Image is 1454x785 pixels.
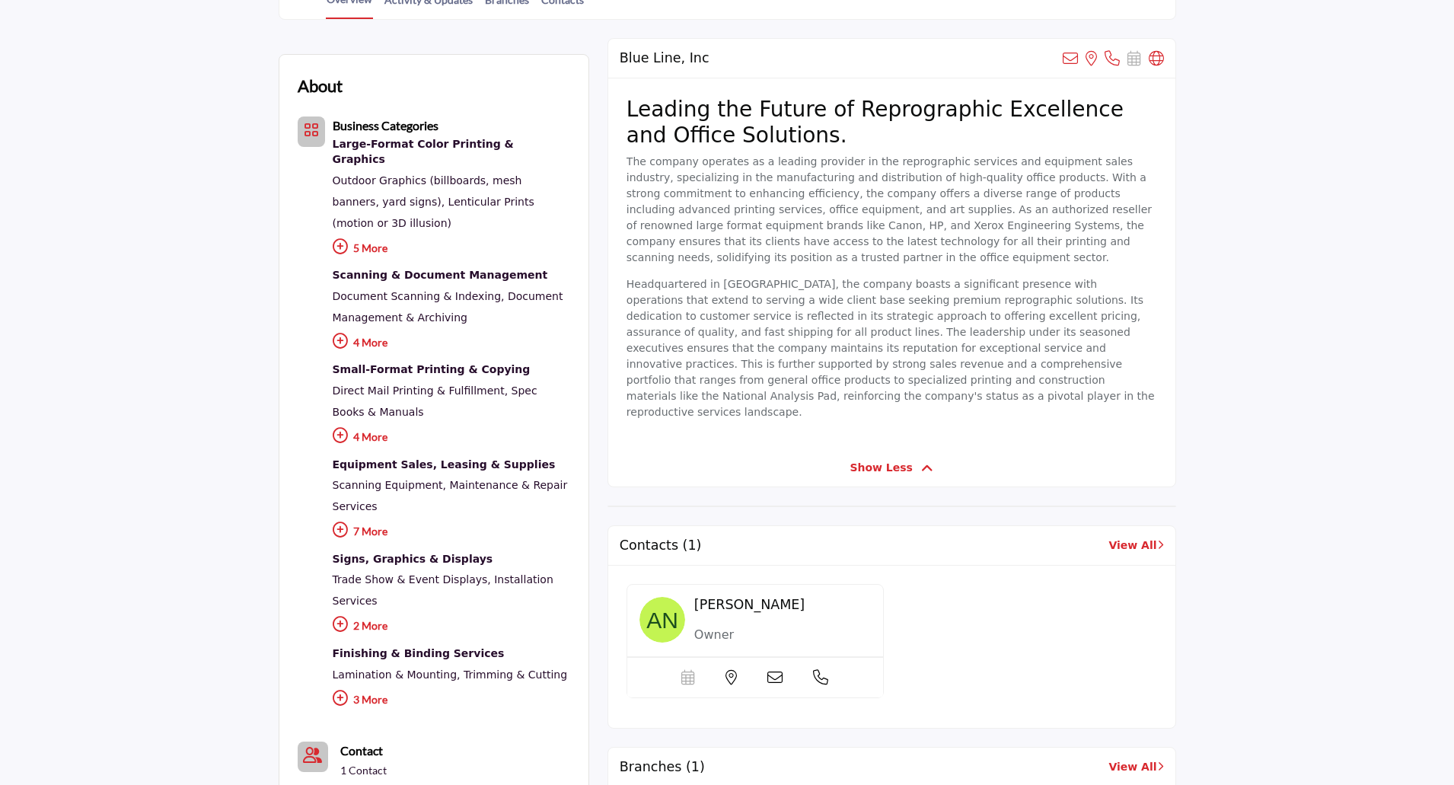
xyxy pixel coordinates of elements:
a: Large-Format Color Printing & Graphics [333,135,570,169]
p: 7 More [333,517,570,550]
button: Category Icon [298,116,325,147]
b: Business Categories [333,118,438,132]
a: image [PERSON_NAME] Owner [627,584,884,698]
a: 1 Contact [340,763,387,778]
p: 4 More [333,328,570,361]
a: Maintenance & Repair Services [333,479,568,512]
a: Small-Format Printing & Copying [333,360,570,380]
h2: About [298,73,343,98]
a: Trimming & Cutting [464,669,567,681]
h2: Leading the Future of Reprographic Excellence and Office Solutions. [627,97,1157,148]
p: 5 More [333,234,570,266]
a: Link of redirect to contact page [298,742,328,772]
div: Banners, posters, vehicle wraps, and presentation graphics. [333,135,570,169]
a: Lamination & Mounting, [333,669,461,681]
div: Exterior/interior building signs, trade show booths, event displays, wayfinding, architectural si... [333,550,570,570]
a: View All [1108,538,1163,554]
p: 3 More [333,685,570,718]
a: View All [1108,759,1163,775]
p: 4 More [333,423,570,455]
a: Outdoor Graphics (billboards, mesh banners, yard signs), [333,174,522,208]
a: Spec Books & Manuals [333,385,537,418]
p: The company operates as a leading provider in the reprographic services and equipment sales indus... [627,154,1157,266]
div: Laminating, binding, folding, trimming, and other finishing touches for a polished final product. [333,644,570,664]
div: Equipment sales, leasing, service, and resale of plotters, scanners, printers. [333,455,570,475]
a: Scanning & Document Management [333,266,570,286]
a: Lenticular Prints (motion or 3D illusion) [333,196,534,229]
h2: Blue Line, Inc [620,50,709,66]
b: Contact [340,743,383,758]
a: Finishing & Binding Services [333,644,570,664]
p: Headquartered in [GEOGRAPHIC_DATA], the company boasts a significant presence with operations tha... [627,276,1157,420]
span: [PERSON_NAME] [694,597,805,612]
img: image [639,597,685,643]
a: Trade Show & Event Displays, [333,573,491,586]
a: Signs, Graphics & Displays [333,550,570,570]
a: Scanning Equipment, [333,479,446,491]
a: Document Scanning & Indexing, [333,290,505,302]
div: Digital conversion, archiving, indexing, secure storage, and streamlined document retrieval solut... [333,266,570,286]
div: Professional printing for black and white and color document printing of flyers, spec books, busi... [333,360,570,380]
a: Contact [340,742,383,760]
a: Equipment Sales, Leasing & Supplies [333,455,570,475]
a: Document Management & Archiving [333,290,563,324]
p: 2 More [333,611,570,644]
a: Business Categories [333,120,438,132]
span: Show Less [850,460,913,476]
button: Contact-Employee Icon [298,742,328,772]
h2: Contacts (1) [620,538,702,554]
a: Direct Mail Printing & Fulfillment, [333,385,509,397]
h2: Branches (1) [620,759,705,775]
p: Owner [694,626,858,644]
